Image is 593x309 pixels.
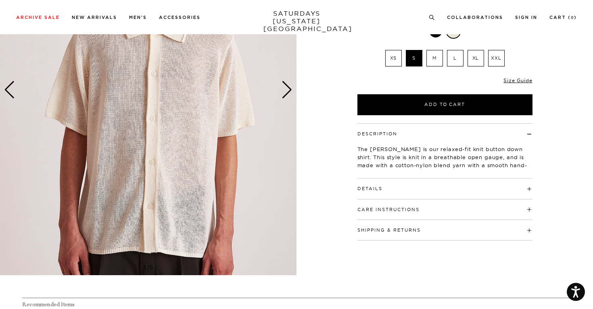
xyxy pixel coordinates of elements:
span: 5 [150,264,154,271]
a: Men's [129,15,147,20]
button: Shipping & Returns [357,228,421,232]
label: L [447,50,464,66]
div: Previous slide [4,81,15,99]
label: XXL [488,50,505,66]
span: 3 [143,264,147,271]
label: M [426,50,443,66]
p: The [PERSON_NAME] is our relaxed-fit knit button down shirt. This style is knit in a breathable o... [357,145,532,177]
a: Archive Sale [16,15,60,20]
a: Collaborations [447,15,503,20]
a: Accessories [159,15,200,20]
button: Add to Cart [357,94,532,115]
label: S [406,50,422,66]
a: New Arrivals [72,15,117,20]
a: Sign In [515,15,537,20]
div: Next slide [282,81,292,99]
button: Description [357,132,397,136]
label: XS [385,50,402,66]
h4: Recommended Items [22,301,571,308]
a: SATURDAYS[US_STATE][GEOGRAPHIC_DATA] [263,10,330,33]
button: Details [357,187,382,191]
label: XL [468,50,484,66]
a: Size Guide [503,77,532,83]
button: Care Instructions [357,207,420,212]
small: 0 [571,16,574,20]
a: Cart (0) [549,15,577,20]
